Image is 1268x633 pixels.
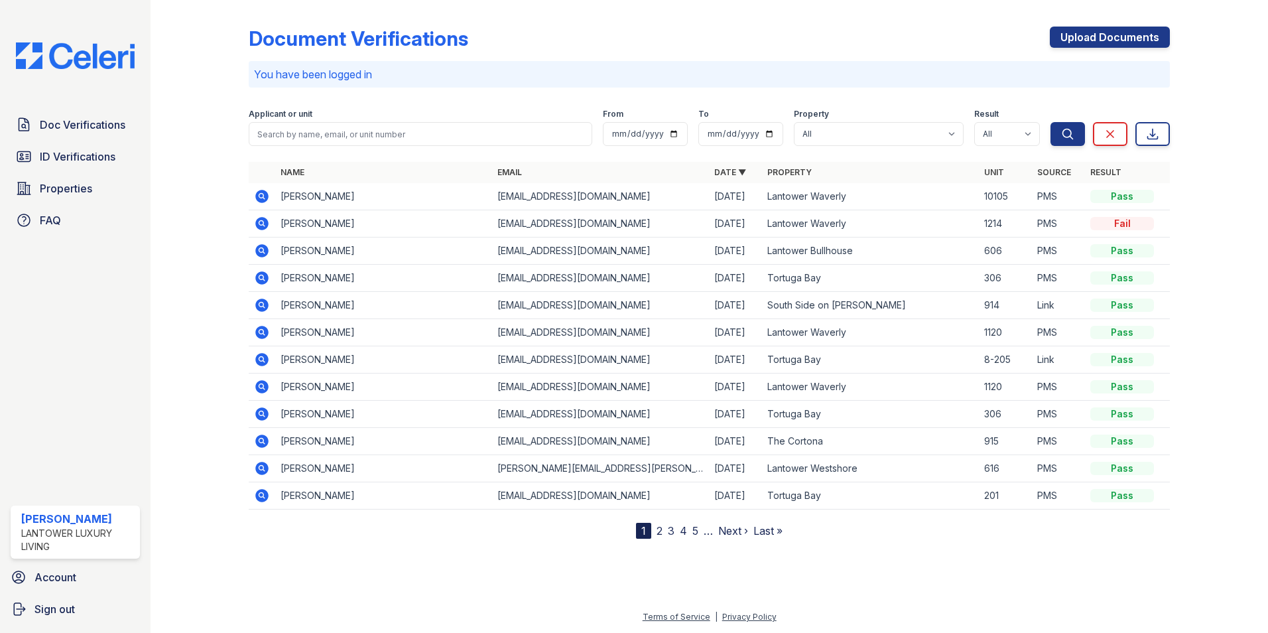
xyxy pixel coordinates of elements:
a: Source [1037,167,1071,177]
td: PMS [1032,374,1085,401]
td: Lantower Waverly [762,374,979,401]
a: Next › [718,524,748,537]
a: FAQ [11,207,140,234]
span: Sign out [34,601,75,617]
td: [EMAIL_ADDRESS][DOMAIN_NAME] [492,319,709,346]
td: [EMAIL_ADDRESS][DOMAIN_NAME] [492,210,709,238]
div: Pass [1090,353,1154,366]
a: Date ▼ [714,167,746,177]
td: 201 [979,482,1032,510]
td: 606 [979,238,1032,265]
td: [PERSON_NAME] [275,401,492,428]
div: Document Verifications [249,27,468,50]
a: Last » [753,524,783,537]
td: 1214 [979,210,1032,238]
td: 915 [979,428,1032,455]
td: [DATE] [709,210,762,238]
a: 5 [692,524,698,537]
td: [EMAIL_ADDRESS][DOMAIN_NAME] [492,265,709,292]
td: PMS [1032,183,1085,210]
span: Doc Verifications [40,117,125,133]
td: South Side on [PERSON_NAME] [762,292,979,319]
td: [EMAIL_ADDRESS][DOMAIN_NAME] [492,346,709,374]
td: PMS [1032,319,1085,346]
td: [PERSON_NAME] [275,482,492,510]
div: Pass [1090,489,1154,502]
td: [PERSON_NAME] [275,238,492,265]
td: PMS [1032,455,1085,482]
div: Pass [1090,407,1154,421]
td: Lantower Waverly [762,319,979,346]
td: [DATE] [709,428,762,455]
td: Tortuga Bay [762,346,979,374]
a: Privacy Policy [722,612,777,622]
td: [DATE] [709,401,762,428]
span: FAQ [40,212,61,228]
td: 306 [979,265,1032,292]
a: Properties [11,175,140,202]
td: [PERSON_NAME] [275,265,492,292]
td: Lantower Waverly [762,183,979,210]
span: … [704,523,713,539]
a: Sign out [5,596,145,622]
a: Email [497,167,522,177]
td: [PERSON_NAME] [275,319,492,346]
div: Pass [1090,380,1154,393]
a: Terms of Service [643,612,710,622]
td: Tortuga Bay [762,265,979,292]
a: Doc Verifications [11,111,140,138]
div: Pass [1090,435,1154,448]
td: Lantower Bullhouse [762,238,979,265]
td: Lantower Waverly [762,210,979,238]
td: [DATE] [709,265,762,292]
label: Result [974,109,999,119]
a: ID Verifications [11,143,140,170]
td: 616 [979,455,1032,482]
label: Applicant or unit [249,109,312,119]
td: [PERSON_NAME] [275,210,492,238]
td: [DATE] [709,374,762,401]
span: Account [34,569,76,585]
div: Pass [1090,244,1154,257]
label: From [603,109,623,119]
td: [DATE] [709,455,762,482]
div: 1 [636,523,651,539]
td: Tortuga Bay [762,401,979,428]
td: [DATE] [709,183,762,210]
label: To [698,109,709,119]
a: 2 [657,524,663,537]
td: [DATE] [709,238,762,265]
div: | [715,612,718,622]
td: PMS [1032,238,1085,265]
td: Lantower Westshore [762,455,979,482]
div: Pass [1090,190,1154,203]
td: [PERSON_NAME] [275,428,492,455]
td: [PERSON_NAME] [275,455,492,482]
td: [PERSON_NAME] [275,374,492,401]
td: [DATE] [709,346,762,374]
td: PMS [1032,210,1085,238]
td: [EMAIL_ADDRESS][DOMAIN_NAME] [492,292,709,319]
div: [PERSON_NAME] [21,511,135,527]
p: You have been logged in [254,66,1165,82]
a: Property [767,167,812,177]
td: 1120 [979,319,1032,346]
div: Pass [1090,299,1154,312]
td: [EMAIL_ADDRESS][DOMAIN_NAME] [492,401,709,428]
div: Lantower Luxury Living [21,527,135,553]
td: Tortuga Bay [762,482,979,510]
td: PMS [1032,265,1085,292]
td: [PERSON_NAME] [275,183,492,210]
td: [DATE] [709,319,762,346]
a: Upload Documents [1050,27,1170,48]
td: 914 [979,292,1032,319]
td: [PERSON_NAME] [275,346,492,374]
a: Name [281,167,304,177]
td: [PERSON_NAME] [275,292,492,319]
a: 4 [680,524,687,537]
td: PMS [1032,428,1085,455]
td: 306 [979,401,1032,428]
td: PMS [1032,401,1085,428]
a: Account [5,564,145,591]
